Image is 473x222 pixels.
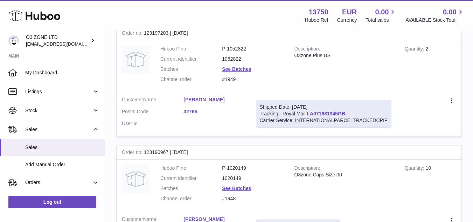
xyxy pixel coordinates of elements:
span: Stock [25,107,92,114]
img: no-photo-large.jpg [122,165,150,193]
span: [EMAIL_ADDRESS][DOMAIN_NAME] [26,41,103,47]
div: O3 ZONE LTD [26,34,89,47]
dt: Current identifier [160,56,222,62]
strong: EUR [342,7,357,17]
a: [PERSON_NAME] [183,96,245,103]
span: Customer [122,97,143,102]
a: 0.00 Total sales [366,7,397,23]
div: Shipped Date: [DATE] [260,104,388,110]
span: Total sales [366,17,397,23]
span: Customer [122,216,143,222]
img: no-photo.jpg [122,46,150,74]
span: Listings [25,88,92,95]
dt: Huboo P no [160,46,222,52]
a: 32766 [183,108,245,115]
img: internalAdmin-13750@internal.huboo.com [8,35,19,46]
span: Sales [25,126,92,133]
a: Log out [8,196,96,208]
span: 0.00 [443,7,457,17]
strong: Order no [122,149,144,157]
dt: Channel order [160,195,222,202]
strong: Quantity [405,46,426,53]
div: Tracking - Royal Mail: [256,100,392,128]
strong: Order no [122,30,144,38]
dd: P-1052822 [222,46,284,52]
dt: Batches [160,66,222,73]
td: 10 [399,160,461,211]
strong: Quantity [405,165,426,173]
dt: Huboo P no [160,165,222,171]
dd: 1052822 [222,56,284,62]
a: See Batches [222,66,251,72]
dt: Channel order [160,76,222,83]
div: Carrier Service: INTERNATIONALPARCELTRACKEDCPIP [260,117,388,124]
dd: #1948 [222,195,284,202]
div: Currency [337,17,357,23]
span: Sales [25,144,99,151]
span: Add Manual Order [25,161,99,168]
a: 0.00 AVAILABLE Stock Total [405,7,465,23]
span: 0.00 [375,7,389,17]
div: 123197203 | [DATE] [117,26,461,40]
strong: 13750 [309,7,328,17]
dd: #1949 [222,76,284,83]
span: Orders [25,179,92,186]
strong: Description [294,46,320,53]
dd: P-1020149 [222,165,284,171]
dt: Name [122,96,183,105]
dt: Postal Code [122,108,183,117]
dd: 1020149 [222,175,284,182]
div: O3zone Caps Size 00 [294,171,394,178]
dt: Current identifier [160,175,222,182]
span: AVAILABLE Stock Total [405,17,465,23]
a: LA071631345GB [307,111,345,116]
dt: Batches [160,185,222,192]
strong: Description [294,165,320,173]
span: My Dashboard [25,69,99,76]
td: 2 [399,40,461,92]
div: O3zone Plus US [294,52,394,59]
dt: User Id [122,120,183,127]
a: See Batches [222,186,251,191]
div: Huboo Ref [305,17,328,23]
div: 123190967 | [DATE] [117,146,461,160]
